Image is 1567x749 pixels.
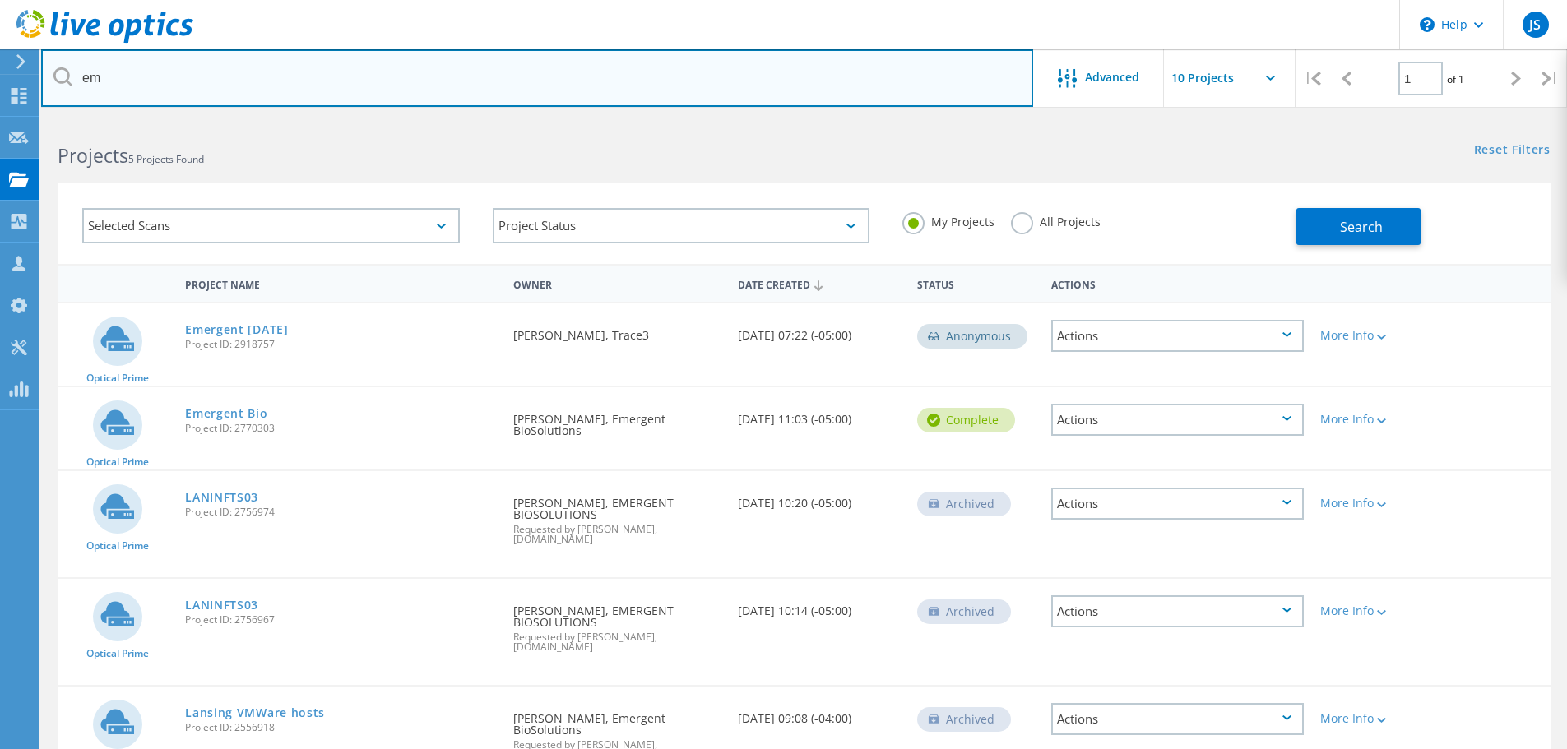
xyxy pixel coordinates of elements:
[917,599,1011,624] div: Archived
[1447,72,1464,86] span: of 1
[185,615,497,625] span: Project ID: 2756967
[505,268,729,298] div: Owner
[1320,497,1423,509] div: More Info
[505,471,729,561] div: [PERSON_NAME], EMERGENT BIOSOLUTIONS
[1296,49,1329,108] div: |
[1320,330,1423,341] div: More Info
[730,268,909,299] div: Date Created
[82,208,460,243] div: Selected Scans
[1051,320,1304,352] div: Actions
[185,507,497,517] span: Project ID: 2756974
[917,492,1011,516] div: Archived
[493,208,870,243] div: Project Status
[505,303,729,358] div: [PERSON_NAME], Trace3
[185,723,497,733] span: Project ID: 2556918
[185,423,497,433] span: Project ID: 2770303
[902,212,994,228] label: My Projects
[730,471,909,525] div: [DATE] 10:20 (-05:00)
[730,579,909,633] div: [DATE] 10:14 (-05:00)
[1529,18,1541,31] span: JS
[917,707,1011,732] div: Archived
[730,687,909,741] div: [DATE] 09:08 (-04:00)
[1051,703,1304,735] div: Actions
[185,324,289,335] a: Emergent [DATE]
[58,142,128,169] b: Projects
[1051,404,1304,436] div: Actions
[1420,17,1435,32] svg: \n
[917,408,1015,432] div: Complete
[1051,595,1304,627] div: Actions
[86,649,149,659] span: Optical Prime
[1085,72,1139,83] span: Advanced
[16,35,193,46] a: Live Optics Dashboard
[909,268,1043,298] div: Status
[513,525,721,544] span: Requested by [PERSON_NAME], [DOMAIN_NAME]
[128,152,204,166] span: 5 Projects Found
[513,632,721,652] span: Requested by [PERSON_NAME], [DOMAIN_NAME]
[505,579,729,668] div: [PERSON_NAME], EMERGENT BIOSOLUTIONS
[730,387,909,442] div: [DATE] 11:03 (-05:00)
[1043,268,1312,298] div: Actions
[1296,208,1421,245] button: Search
[185,599,258,611] a: LANINFTS03
[185,340,497,349] span: Project ID: 2918757
[1533,49,1567,108] div: |
[1051,488,1304,520] div: Actions
[185,492,258,503] a: LANINFTS03
[41,49,1033,107] input: Search projects by name, owner, ID, company, etc
[1011,212,1101,228] label: All Projects
[1340,218,1383,236] span: Search
[86,457,149,467] span: Optical Prime
[730,303,909,358] div: [DATE] 07:22 (-05:00)
[1320,605,1423,617] div: More Info
[1320,414,1423,425] div: More Info
[185,408,267,419] a: Emergent Bio
[1474,144,1551,158] a: Reset Filters
[86,541,149,551] span: Optical Prime
[1320,713,1423,724] div: More Info
[177,268,505,298] div: Project Name
[917,324,1027,349] div: Anonymous
[86,373,149,383] span: Optical Prime
[505,387,729,453] div: [PERSON_NAME], Emergent BioSolutions
[185,707,325,719] a: Lansing VMWare hosts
